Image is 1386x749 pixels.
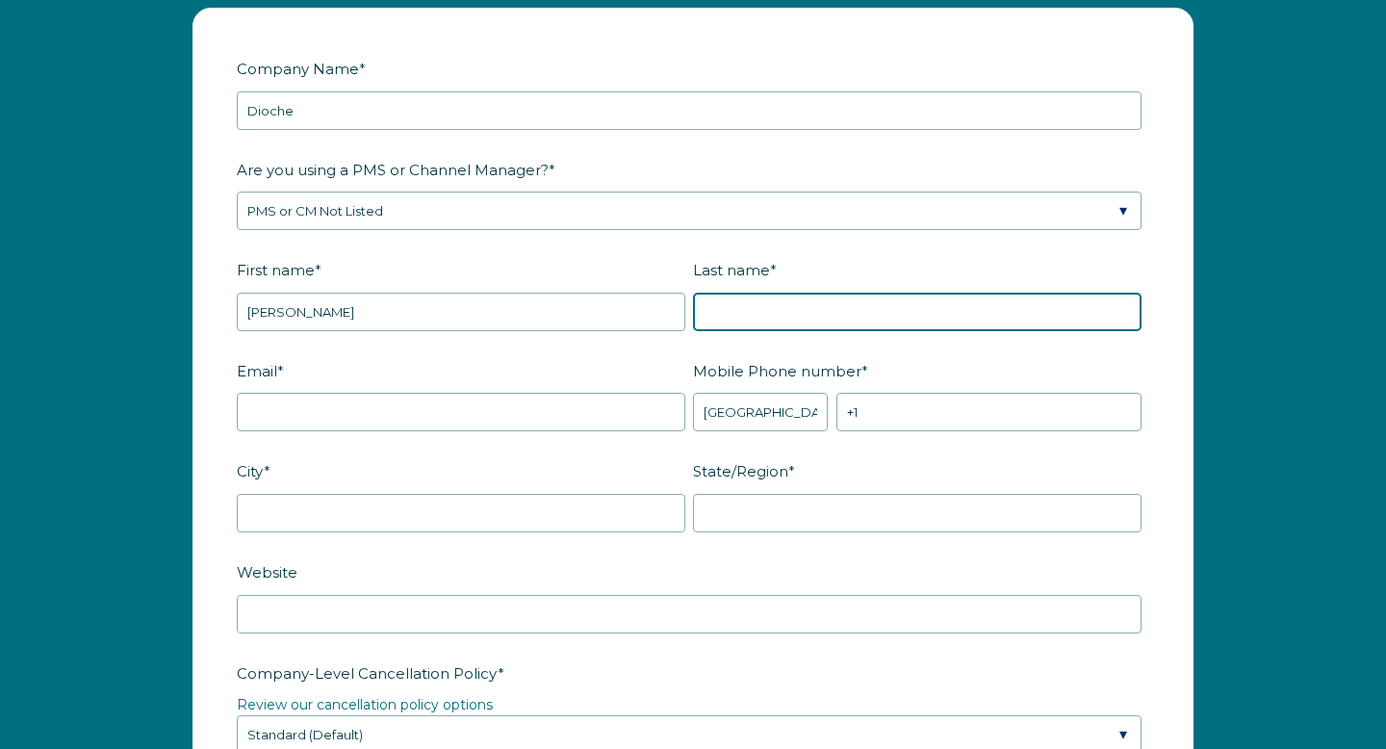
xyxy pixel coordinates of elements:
[237,255,315,285] span: First name
[237,54,359,84] span: Company Name
[693,255,770,285] span: Last name
[237,696,493,713] a: Review our cancellation policy options
[237,356,277,386] span: Email
[693,456,788,486] span: State/Region
[693,356,861,386] span: Mobile Phone number
[237,557,297,587] span: Website
[237,155,549,185] span: Are you using a PMS or Channel Manager?
[237,659,498,688] span: Company-Level Cancellation Policy
[237,456,264,486] span: City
